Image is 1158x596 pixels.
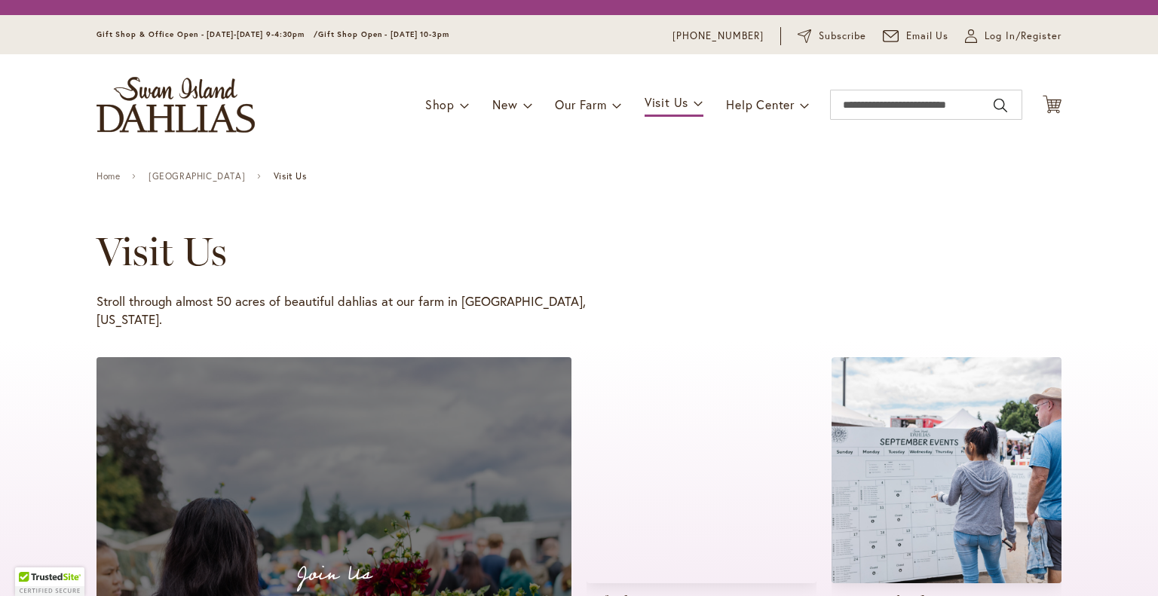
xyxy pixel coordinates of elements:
span: Shop [425,96,455,112]
a: Email Us [883,29,949,44]
a: store logo [96,77,255,133]
span: Visit Us [274,171,307,182]
span: Our Farm [555,96,606,112]
button: Search [994,93,1007,118]
p: Stroll through almost 50 acres of beautiful dahlias at our farm in [GEOGRAPHIC_DATA], [US_STATE]. [96,292,587,329]
span: Visit Us [645,94,688,110]
a: Log In/Register [965,29,1061,44]
span: Email Us [906,29,949,44]
span: New [492,96,517,112]
div: TrustedSite Certified [15,567,84,596]
span: Help Center [726,96,795,112]
h1: Visit Us [96,229,1018,274]
a: Home [96,171,120,182]
a: [PHONE_NUMBER] [672,29,764,44]
span: Subscribe [819,29,866,44]
span: Gift Shop & Office Open - [DATE]-[DATE] 9-4:30pm / [96,29,318,39]
a: Subscribe [798,29,866,44]
span: Log In/Register [985,29,1061,44]
a: [GEOGRAPHIC_DATA] [149,171,245,182]
p: Join Us [115,558,553,590]
span: Gift Shop Open - [DATE] 10-3pm [318,29,449,39]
